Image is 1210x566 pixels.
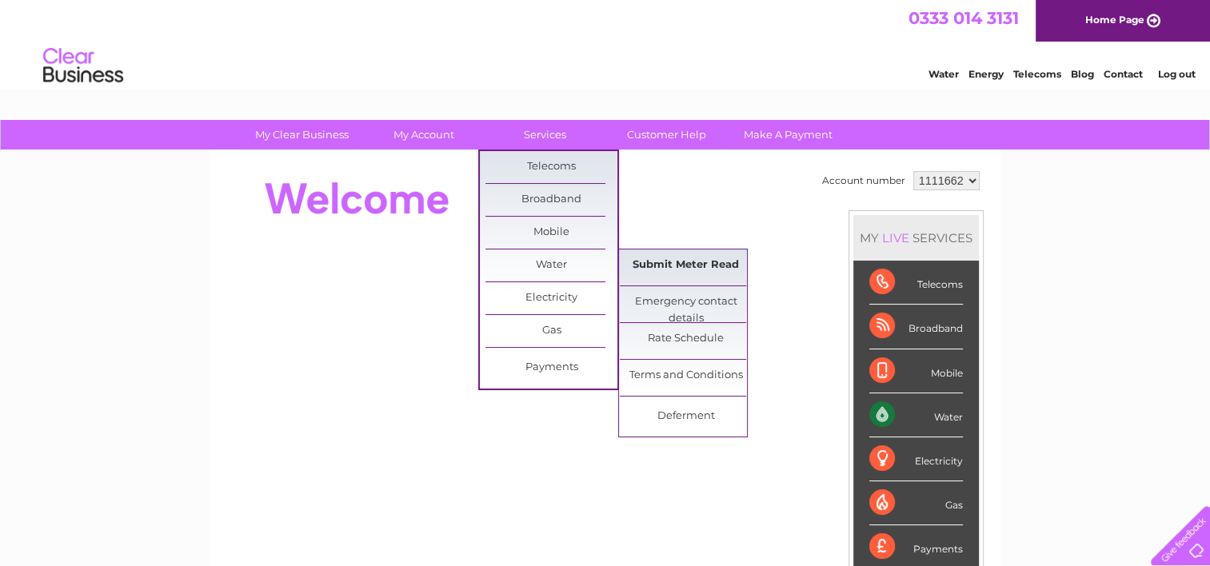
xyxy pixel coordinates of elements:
[818,167,909,194] td: Account number
[228,9,984,78] div: Clear Business is a trading name of Verastar Limited (registered in [GEOGRAPHIC_DATA] No. 3667643...
[485,315,617,347] a: Gas
[908,8,1019,28] a: 0333 014 3131
[869,261,963,305] div: Telecoms
[1104,68,1143,80] a: Contact
[869,437,963,481] div: Electricity
[853,215,979,261] div: MY SERVICES
[1071,68,1094,80] a: Blog
[620,401,752,432] a: Deferment
[869,481,963,525] div: Gas
[968,68,1004,80] a: Energy
[869,349,963,393] div: Mobile
[236,120,368,149] a: My Clear Business
[620,249,752,281] a: Submit Meter Read
[485,217,617,249] a: Mobile
[485,352,617,384] a: Payments
[601,120,733,149] a: Customer Help
[485,151,617,183] a: Telecoms
[357,120,489,149] a: My Account
[722,120,854,149] a: Make A Payment
[1013,68,1061,80] a: Telecoms
[479,120,611,149] a: Services
[869,393,963,437] div: Water
[869,305,963,349] div: Broadband
[485,184,617,216] a: Broadband
[620,323,752,355] a: Rate Schedule
[928,68,959,80] a: Water
[620,360,752,392] a: Terms and Conditions
[485,282,617,314] a: Electricity
[879,230,912,245] div: LIVE
[620,286,752,318] a: Emergency contact details
[485,249,617,281] a: Water
[1157,68,1195,80] a: Log out
[42,42,124,90] img: logo.png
